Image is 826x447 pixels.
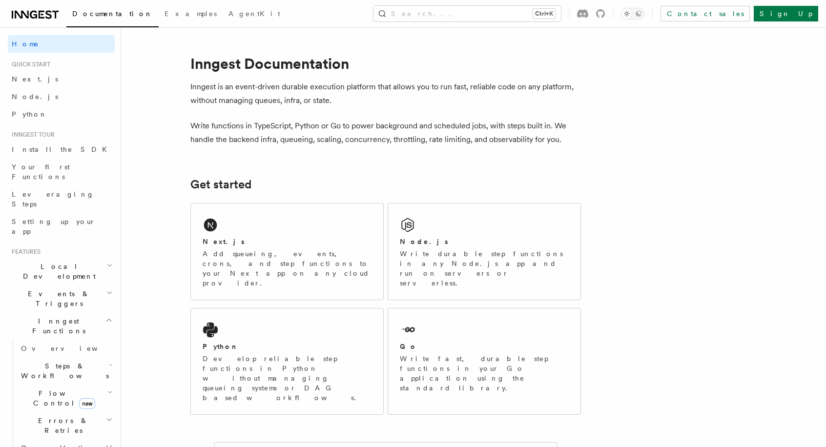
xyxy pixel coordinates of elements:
span: Install the SDK [12,145,113,153]
a: Home [8,35,115,53]
span: Flow Control [17,388,107,408]
h2: Python [203,342,239,351]
span: Next.js [12,75,58,83]
p: Write functions in TypeScript, Python or Go to power background and scheduled jobs, with steps bu... [190,119,581,146]
a: Overview [17,340,115,357]
a: Next.jsAdd queueing, events, crons, and step functions to your Next app on any cloud provider. [190,203,384,300]
span: Features [8,248,41,256]
span: Inngest Functions [8,316,105,336]
span: Documentation [72,10,153,18]
span: Setting up your app [12,218,96,235]
a: Examples [159,3,223,26]
a: AgentKit [223,3,286,26]
h2: Node.js [400,237,448,246]
button: Errors & Retries [17,412,115,439]
a: Your first Functions [8,158,115,185]
span: Errors & Retries [17,416,106,435]
p: Add queueing, events, crons, and step functions to your Next app on any cloud provider. [203,249,372,288]
span: Steps & Workflows [17,361,109,381]
span: Node.js [12,93,58,101]
span: Examples [165,10,217,18]
span: Leveraging Steps [12,190,94,208]
span: AgentKit [228,10,280,18]
a: Python [8,105,115,123]
h1: Inngest Documentation [190,55,581,72]
button: Local Development [8,258,115,285]
span: Quick start [8,61,50,68]
button: Toggle dark mode [621,8,644,20]
kbd: Ctrl+K [533,9,555,19]
p: Develop reliable step functions in Python without managing queueing systems or DAG based workflows. [203,354,372,403]
span: Your first Functions [12,163,70,181]
button: Flow Controlnew [17,385,115,412]
a: Setting up your app [8,213,115,240]
a: Next.js [8,70,115,88]
a: Sign Up [754,6,818,21]
button: Events & Triggers [8,285,115,312]
a: Node.js [8,88,115,105]
a: GoWrite fast, durable step functions in your Go application using the standard library. [388,308,581,415]
span: Home [12,39,39,49]
button: Inngest Functions [8,312,115,340]
a: Documentation [66,3,159,27]
a: Node.jsWrite durable step functions in any Node.js app and run on servers or serverless. [388,203,581,300]
p: Inngest is an event-driven durable execution platform that allows you to run fast, reliable code ... [190,80,581,107]
span: Inngest tour [8,131,55,139]
a: Get started [190,178,251,191]
a: Leveraging Steps [8,185,115,213]
button: Steps & Workflows [17,357,115,385]
h2: Next.js [203,237,245,246]
p: Write fast, durable step functions in your Go application using the standard library. [400,354,569,393]
span: Local Development [8,262,106,281]
span: new [79,398,95,409]
a: Contact sales [661,6,750,21]
button: Search...Ctrl+K [373,6,561,21]
h2: Go [400,342,417,351]
p: Write durable step functions in any Node.js app and run on servers or serverless. [400,249,569,288]
span: Events & Triggers [8,289,106,308]
a: Install the SDK [8,141,115,158]
a: PythonDevelop reliable step functions in Python without managing queueing systems or DAG based wo... [190,308,384,415]
span: Overview [21,345,122,352]
span: Python [12,110,47,118]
